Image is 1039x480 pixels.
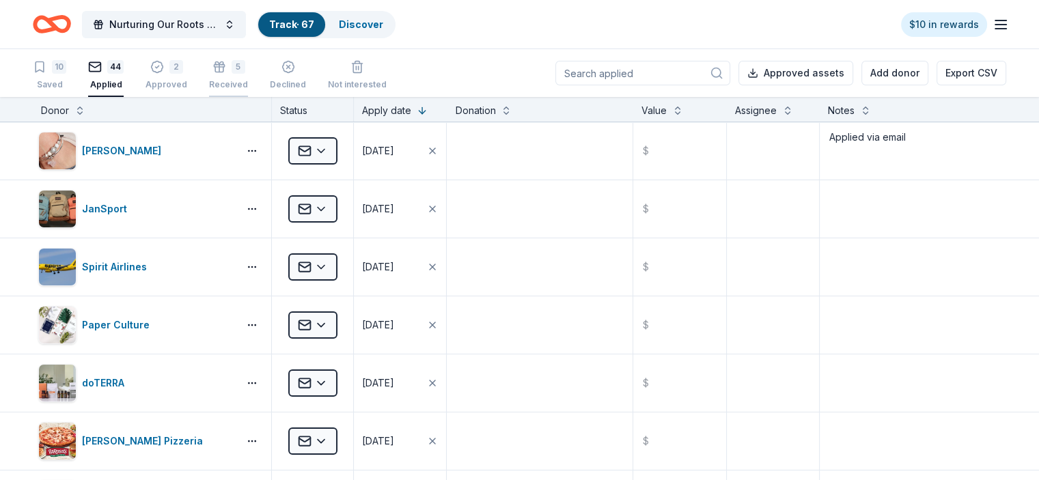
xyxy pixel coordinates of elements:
[82,433,208,449] div: [PERSON_NAME] Pizzeria
[82,11,246,38] button: Nurturing Our Roots - Reaching for the Sky Dougbe River School Gala 2025
[82,317,155,333] div: Paper Culture
[82,375,130,391] div: doTERRA
[735,102,777,119] div: Assignee
[33,55,66,97] button: 10Saved
[339,18,383,30] a: Discover
[354,238,446,296] button: [DATE]
[362,259,394,275] div: [DATE]
[362,102,411,119] div: Apply date
[901,12,987,37] a: $10 in rewards
[38,190,233,228] button: Image for JanSportJanSport
[269,18,314,30] a: Track· 67
[937,61,1006,85] button: Export CSV
[38,248,233,286] button: Image for Spirit AirlinesSpirit Airlines
[39,249,76,285] img: Image for Spirit Airlines
[555,61,730,85] input: Search applied
[82,259,152,275] div: Spirit Airlines
[39,132,76,169] img: Image for Lizzy James
[209,55,248,97] button: 5Received
[33,79,66,90] div: Saved
[38,364,233,402] button: Image for doTERRAdoTERRA
[39,365,76,401] img: Image for doTERRA
[828,102,855,119] div: Notes
[88,79,124,90] div: Applied
[38,422,233,460] button: Image for LaRosa's Pizzeria [PERSON_NAME] Pizzeria
[257,11,396,38] button: Track· 67Discover
[328,55,387,97] button: Not interested
[362,375,394,391] div: [DATE]
[146,79,187,90] div: Approved
[82,201,133,217] div: JanSport
[270,55,306,97] button: Declined
[362,317,394,333] div: [DATE]
[232,60,245,74] div: 5
[362,143,394,159] div: [DATE]
[861,61,928,85] button: Add donor
[270,79,306,90] div: Declined
[354,296,446,354] button: [DATE]
[82,143,167,159] div: [PERSON_NAME]
[52,60,66,74] div: 10
[328,79,387,90] div: Not interested
[38,132,233,170] button: Image for Lizzy James[PERSON_NAME]
[354,122,446,180] button: [DATE]
[41,102,69,119] div: Donor
[88,55,124,97] button: 44Applied
[33,8,71,40] a: Home
[272,97,354,122] div: Status
[362,433,394,449] div: [DATE]
[39,423,76,460] img: Image for LaRosa's Pizzeria
[641,102,667,119] div: Value
[109,16,219,33] span: Nurturing Our Roots - Reaching for the Sky Dougbe River School Gala 2025
[39,307,76,343] img: Image for Paper Culture
[821,124,1005,178] textarea: Applied via email
[354,180,446,238] button: [DATE]
[738,61,853,85] button: Approved assets
[455,102,495,119] div: Donation
[362,201,394,217] div: [DATE]
[146,55,187,97] button: 2Approved
[354,354,446,412] button: [DATE]
[107,60,124,74] div: 44
[38,306,233,344] button: Image for Paper CulturePaper Culture
[354,412,446,470] button: [DATE]
[209,79,248,90] div: Received
[169,60,183,74] div: 2
[39,190,76,227] img: Image for JanSport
